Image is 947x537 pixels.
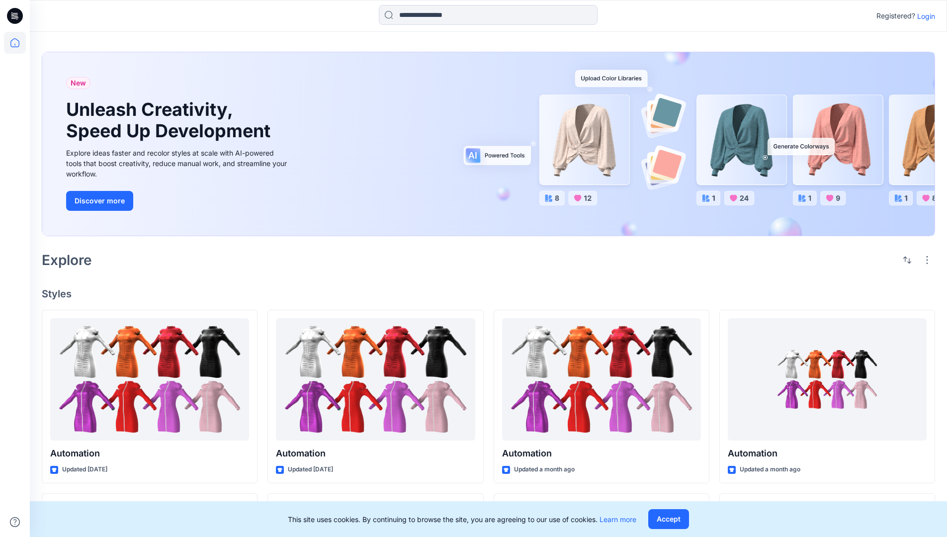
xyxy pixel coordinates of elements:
a: Learn more [600,515,636,524]
p: Updated [DATE] [288,464,333,475]
a: Automation [502,318,701,441]
span: New [71,77,86,89]
button: Accept [648,509,689,529]
a: Automation [276,318,475,441]
p: Automation [728,447,927,460]
p: Automation [502,447,701,460]
button: Discover more [66,191,133,211]
p: Automation [50,447,249,460]
p: Login [917,11,935,21]
p: Registered? [876,10,915,22]
p: This site uses cookies. By continuing to browse the site, you are agreeing to our use of cookies. [288,514,636,525]
a: Automation [50,318,249,441]
h2: Explore [42,252,92,268]
a: Discover more [66,191,290,211]
p: Updated a month ago [740,464,800,475]
a: Automation [728,318,927,441]
p: Automation [276,447,475,460]
h1: Unleash Creativity, Speed Up Development [66,99,275,142]
p: Updated [DATE] [62,464,107,475]
h4: Styles [42,288,935,300]
p: Updated a month ago [514,464,575,475]
div: Explore ideas faster and recolor styles at scale with AI-powered tools that boost creativity, red... [66,148,290,179]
